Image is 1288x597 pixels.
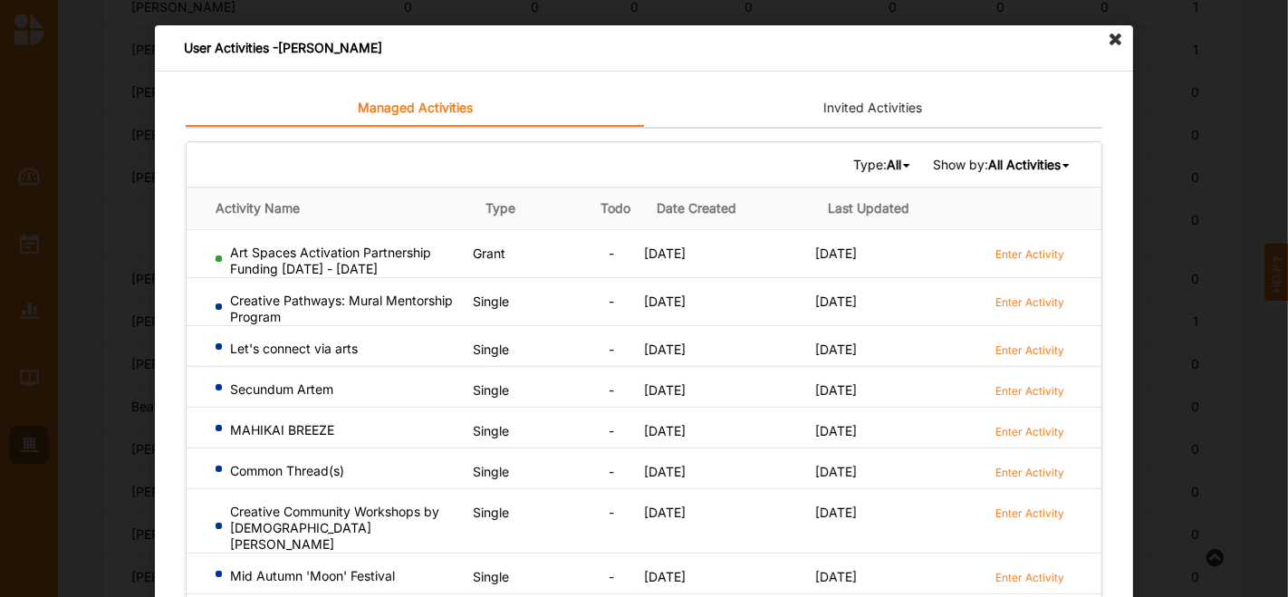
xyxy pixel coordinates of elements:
div: User Activities - [PERSON_NAME] [155,25,1133,72]
span: Single [473,423,509,438]
th: Todo [587,187,644,229]
a: Enter Activity [995,293,1064,310]
span: [DATE] [644,464,686,479]
th: Last Updated [815,187,986,229]
span: - [609,294,614,309]
label: Enter Activity [995,383,1064,399]
div: MAHIKAI BREEZE [216,422,466,438]
a: Enter Activity [995,422,1064,439]
span: Single [473,569,509,584]
span: Single [473,382,509,398]
div: Creative Pathways: Mural Mentorship Program [216,293,466,325]
span: - [609,342,614,357]
th: Activity Name [187,187,473,229]
span: [DATE] [815,505,857,520]
th: Type [473,187,587,229]
span: - [609,423,614,438]
span: [DATE] [644,505,686,520]
b: All Activities [988,157,1061,172]
a: Enter Activity [995,463,1064,480]
span: Single [473,342,509,357]
div: Secundum Artem [216,381,466,398]
label: Enter Activity [995,342,1064,358]
span: Single [473,464,509,479]
span: - [609,382,614,398]
a: Managed Activities [186,91,644,127]
div: Mid Autumn 'Moon' Festival [216,568,466,584]
span: - [609,569,614,584]
div: Let's connect via arts [216,341,466,357]
a: Invited Activities [644,91,1102,127]
a: Enter Activity [995,504,1064,521]
b: All [887,157,901,172]
a: Enter Activity [995,245,1064,262]
span: Single [473,505,509,520]
label: Enter Activity [995,506,1064,521]
span: - [609,505,614,520]
span: [DATE] [644,382,686,398]
span: [DATE] [815,246,857,261]
span: [DATE] [815,464,857,479]
span: [DATE] [644,246,686,261]
span: [DATE] [644,569,686,584]
span: Grant [473,246,505,261]
span: Show by: [933,156,1072,172]
div: Common Thread(s) [216,463,466,479]
span: [DATE] [815,423,857,438]
a: Enter Activity [995,568,1064,585]
span: Single [473,294,509,309]
span: [DATE] [644,294,686,309]
label: Enter Activity [995,570,1064,585]
span: [DATE] [815,569,857,584]
th: Date Created [644,187,815,229]
a: Enter Activity [995,381,1064,399]
div: Art Spaces Activation Partnership Funding [DATE] - [DATE] [216,245,466,277]
span: [DATE] [815,342,857,357]
span: - [609,246,614,261]
label: Enter Activity [995,424,1064,439]
span: - [609,464,614,479]
label: Enter Activity [995,465,1064,480]
span: [DATE] [644,423,686,438]
span: [DATE] [815,382,857,398]
label: Enter Activity [995,294,1064,310]
div: Creative Community Workshops by [DEMOGRAPHIC_DATA][PERSON_NAME] [216,504,466,553]
label: Enter Activity [995,246,1064,262]
a: Enter Activity [995,341,1064,358]
span: [DATE] [815,294,857,309]
span: [DATE] [644,342,686,357]
span: Type: [853,156,913,172]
